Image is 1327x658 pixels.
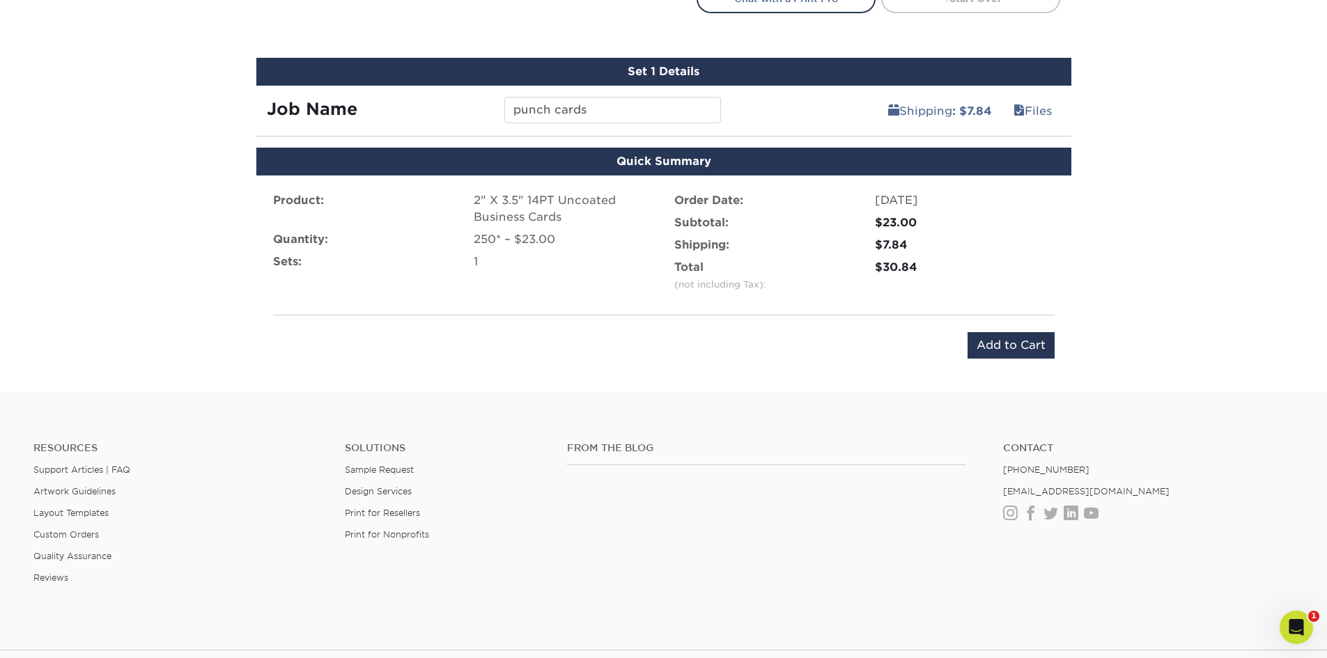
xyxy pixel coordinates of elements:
a: [EMAIL_ADDRESS][DOMAIN_NAME] [1003,486,1170,496]
h4: Solutions [345,442,546,454]
h4: From the Blog [567,442,965,454]
input: Enter a job name [504,97,721,123]
label: Subtotal: [674,214,729,231]
div: 1 [474,253,653,270]
a: Reviews [33,572,68,583]
a: Quality Assurance [33,551,111,561]
a: Artwork Guidelines [33,486,116,496]
div: Quick Summary [256,148,1071,175]
a: Layout Templates [33,508,109,518]
input: Add to Cart [968,332,1055,359]
a: Files [1004,97,1061,125]
iframe: Google Customer Reviews [3,616,118,653]
b: : $7.84 [952,104,992,118]
label: Shipping: [674,237,729,253]
a: Shipping: $7.84 [879,97,1001,125]
div: $7.84 [875,237,1055,253]
h4: Resources [33,442,324,454]
a: Print for Resellers [345,508,420,518]
a: [PHONE_NUMBER] [1003,464,1089,475]
a: Print for Nonprofits [345,529,429,540]
div: $30.84 [875,259,1055,276]
label: Quantity: [273,231,328,248]
span: files [1014,104,1025,118]
div: $23.00 [875,214,1055,231]
iframe: Intercom live chat [1280,611,1313,644]
a: Support Articles | FAQ [33,464,130,475]
a: Custom Orders [33,529,99,540]
div: 250* – $23.00 [474,231,653,248]
a: Sample Request [345,464,414,475]
span: shipping [888,104,899,118]
div: Set 1 Details [256,58,1071,86]
label: Product: [273,192,324,209]
label: Total [674,259,766,292]
label: Order Date: [674,192,743,209]
span: 1 [1308,611,1319,622]
label: Sets: [273,253,302,270]
a: Contact [1003,442,1294,454]
small: (not including Tax): [674,279,766,290]
div: 2" X 3.5" 14PT Uncoated Business Cards [474,192,653,226]
strong: Job Name [267,99,357,119]
a: Design Services [345,486,412,496]
div: [DATE] [875,192,1055,209]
